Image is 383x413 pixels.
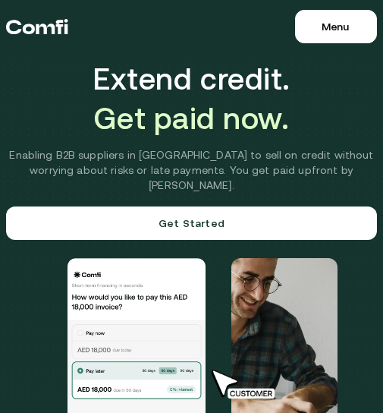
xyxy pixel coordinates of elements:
a: Get Started [6,206,377,240]
h2: Enabling B2B suppliers in [GEOGRAPHIC_DATA] to sell on credit without worrying about risks or lat... [6,147,377,193]
img: cursor [210,368,281,401]
button: Menu [295,10,377,43]
span: Menu [322,20,349,33]
h1: Extend credit. [93,61,290,118]
span: Get paid now. [93,100,290,118]
a: Return to the top of the Comfi home page [6,4,68,49]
